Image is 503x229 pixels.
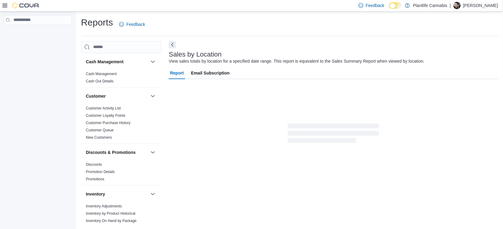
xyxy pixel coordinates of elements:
nav: Complex example [4,26,72,41]
a: Customer Purchase History [86,121,131,125]
button: Inventory [86,191,148,197]
a: Cash Out Details [86,79,114,83]
div: Customer [81,105,161,144]
h3: Sales by Location [169,51,222,58]
button: Cash Management [149,58,157,65]
div: Cash Management [81,70,161,87]
h1: Reports [81,16,113,29]
span: Customer Activity List [86,106,121,111]
a: Feedback [117,18,147,30]
a: New Customers [86,135,112,140]
h3: Inventory [86,191,105,197]
button: Next [169,41,176,48]
a: Customer Queue [86,128,114,132]
span: Inventory by Product Historical [86,211,135,216]
div: View sales totals by location for a specified date range. This report is equivalent to the Sales ... [169,58,424,64]
span: Report [170,67,184,79]
span: Feedback [366,2,384,9]
a: Promotions [86,177,104,181]
div: Wesley Lynch [453,2,461,9]
div: Discounts & Promotions [81,161,161,185]
a: Inventory On Hand by Package [86,219,137,223]
button: Cash Management [86,59,148,65]
span: Customer Loyalty Points [86,113,125,118]
h3: Discounts & Promotions [86,149,135,155]
a: Promotion Details [86,170,115,174]
button: Discounts & Promotions [86,149,148,155]
span: Discounts [86,162,102,167]
span: Loading [288,125,379,144]
span: Feedback [126,21,145,27]
span: Cash Out Details [86,79,114,84]
a: Discounts [86,162,102,167]
p: Plantlife Cannabis [413,2,447,9]
a: Customer Activity List [86,106,121,110]
p: | [450,2,451,9]
span: Customer Queue [86,128,114,133]
span: Email Subscription [191,67,230,79]
a: Inventory by Product Historical [86,211,135,216]
a: Customer Loyalty Points [86,113,125,118]
p: [PERSON_NAME] [463,2,498,9]
img: Cova [12,2,40,9]
button: Customer [86,93,148,99]
button: Inventory [149,190,157,198]
button: Discounts & Promotions [149,149,157,156]
button: Customer [149,92,157,100]
input: Dark Mode [389,2,402,9]
span: Promotions [86,177,104,182]
a: Cash Management [86,72,117,76]
h3: Cash Management [86,59,124,65]
h3: Customer [86,93,106,99]
a: Inventory Adjustments [86,204,122,208]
